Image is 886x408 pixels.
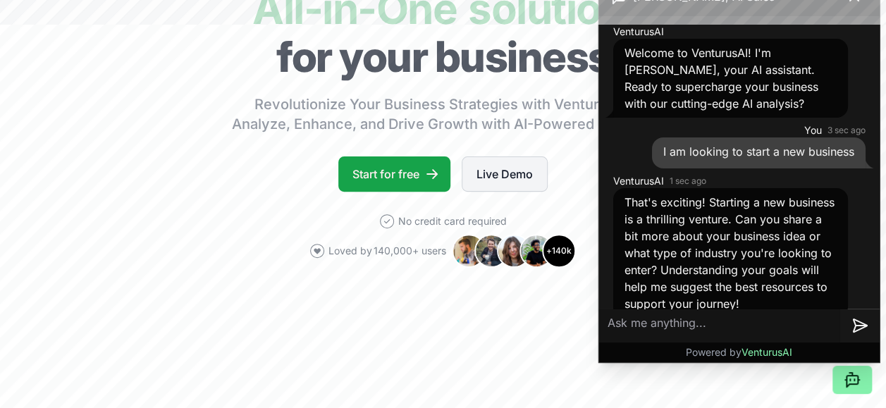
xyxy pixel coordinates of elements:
[670,175,706,187] time: 1 sec ago
[462,156,548,192] a: Live Demo
[474,234,508,268] img: Avatar 2
[804,123,822,137] span: You
[613,25,664,39] span: VenturusAI
[624,46,818,111] span: Welcome to VenturusAI! I'm [PERSON_NAME], your AI assistant. Ready to supercharge your business w...
[452,234,486,268] img: Avatar 1
[742,346,792,358] span: VenturusAI
[663,144,854,159] span: I am looking to start a new business
[613,174,664,188] span: VenturusAI
[624,195,835,311] span: That's exciting! Starting a new business is a thrilling venture. Can you share a bit more about y...
[497,234,531,268] img: Avatar 3
[686,345,792,359] p: Powered by
[827,125,866,136] time: 3 sec ago
[338,156,450,192] a: Start for free
[519,234,553,268] img: Avatar 4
